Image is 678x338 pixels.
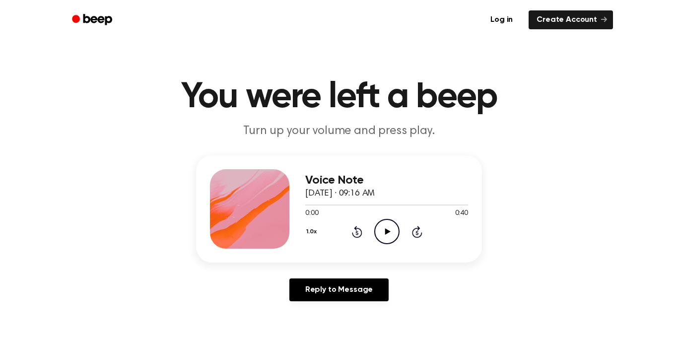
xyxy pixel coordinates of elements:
span: 0:00 [305,208,318,219]
span: 0:40 [455,208,468,219]
a: Log in [480,8,523,31]
h1: You were left a beep [85,79,593,115]
a: Beep [65,10,121,30]
h3: Voice Note [305,174,468,187]
a: Create Account [529,10,613,29]
a: Reply to Message [289,278,389,301]
button: 1.0x [305,223,320,240]
p: Turn up your volume and press play. [148,123,530,139]
span: [DATE] · 09:16 AM [305,189,375,198]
